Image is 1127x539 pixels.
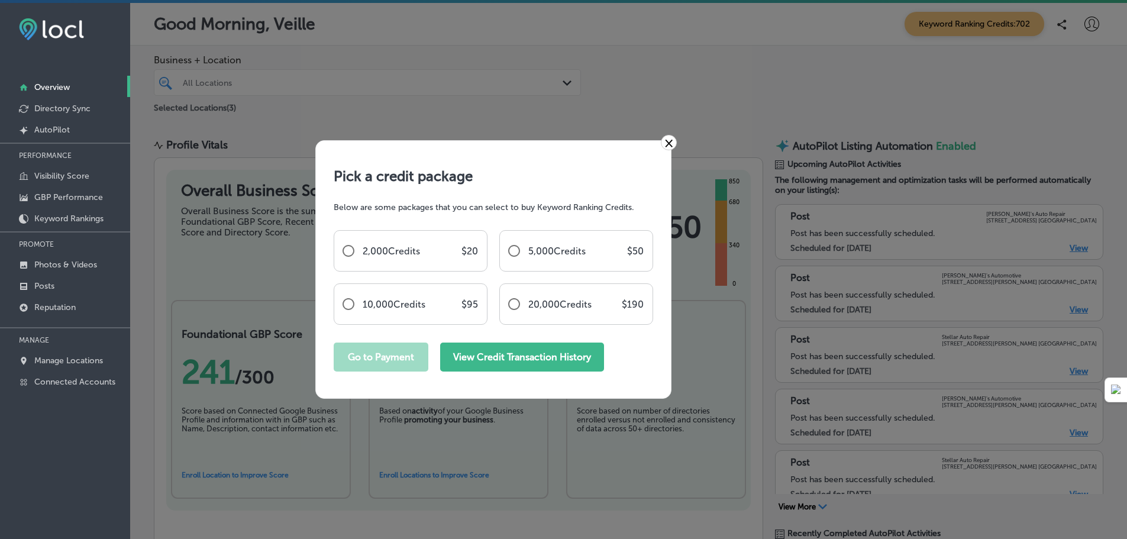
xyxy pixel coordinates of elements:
p: Posts [34,281,54,291]
p: 5,000 Credits [528,246,586,257]
p: $ 95 [461,299,478,310]
p: $ 190 [622,299,644,310]
p: 2,000 Credits [363,246,420,257]
p: 10,000 Credits [363,299,425,310]
img: fda3e92497d09a02dc62c9cd864e3231.png [19,18,84,40]
img: Detect Auto [1111,385,1122,395]
p: Visibility Score [34,171,89,181]
p: AutoPilot [34,125,70,135]
p: GBP Performance [34,192,103,202]
p: Manage Locations [34,356,103,366]
p: $ 50 [627,246,644,257]
p: Photos & Videos [34,260,97,270]
p: Reputation [34,302,76,312]
p: Keyword Rankings [34,214,104,224]
p: Below are some packages that you can select to buy Keyword Ranking Credits. [334,202,653,212]
button: View Credit Transaction History [440,343,604,372]
a: × [661,135,677,150]
h1: Pick a credit package [334,167,653,185]
p: Connected Accounts [34,377,115,387]
p: $ 20 [461,246,478,257]
p: Directory Sync [34,104,91,114]
p: 20,000 Credits [528,299,592,310]
p: Overview [34,82,70,92]
button: Go to Payment [334,343,428,372]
